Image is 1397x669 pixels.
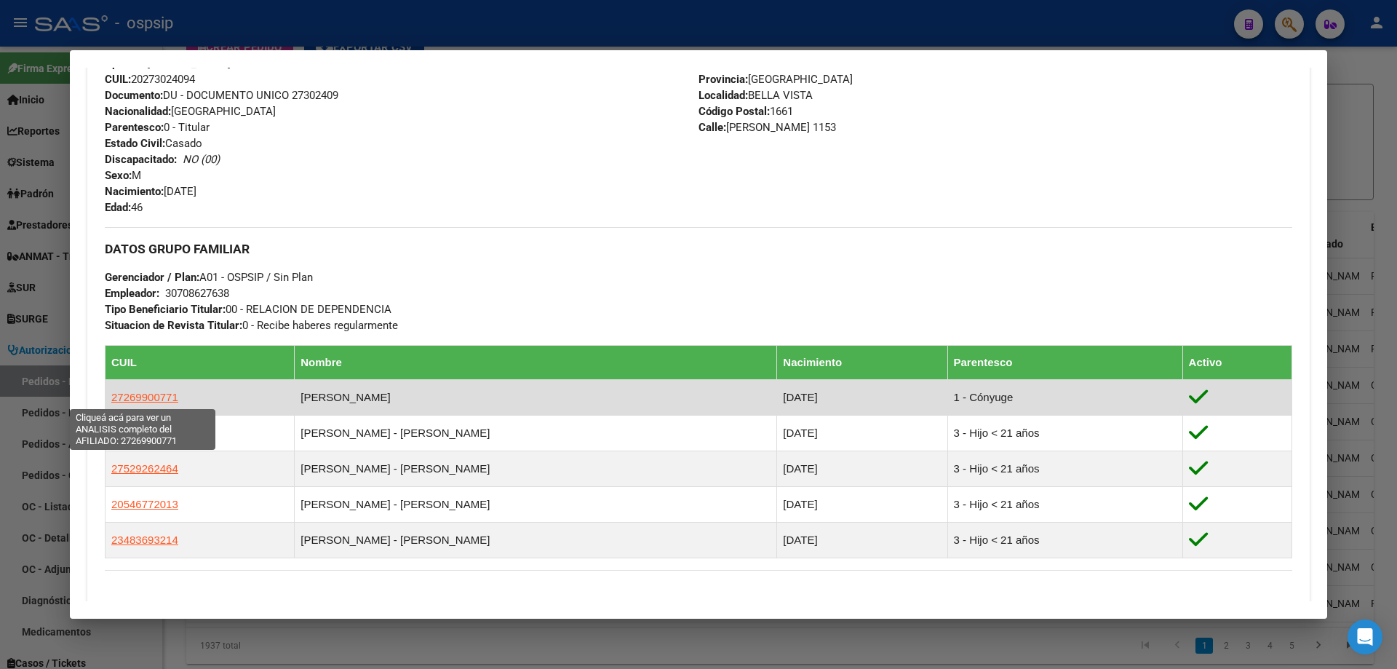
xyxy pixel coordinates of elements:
th: Parentesco [947,346,1182,380]
td: [PERSON_NAME] - [PERSON_NAME] [295,451,777,487]
th: Nombre [295,346,777,380]
td: 3 - Hijo < 21 años [947,487,1182,523]
td: 1 - Cónyuge [947,380,1182,416]
span: [PERSON_NAME] 1153 [698,121,836,134]
strong: Situacion de Revista Titular: [105,319,242,332]
td: [PERSON_NAME] - [PERSON_NAME] [295,416,777,451]
span: 0 - Titular [105,121,210,134]
th: CUIL [106,346,295,380]
strong: Discapacitado: [105,153,177,166]
strong: Gerenciador / Plan: [105,271,199,284]
span: DU - DOCUMENTO UNICO 27302409 [105,89,338,102]
td: [DATE] [777,451,947,487]
span: [DATE] [105,185,196,198]
strong: Sexo: [105,169,132,182]
h3: Cambios de Gerenciador [105,600,1292,616]
span: 46 [105,201,143,214]
strong: Tipo Beneficiario Titular: [105,303,226,316]
strong: Localidad: [698,89,748,102]
strong: Edad: [105,201,131,214]
span: 20546772013 [111,498,178,510]
span: 20273024094 [105,73,195,86]
td: [DATE] [777,416,947,451]
strong: Provincia: [698,73,748,86]
strong: Código Postal: [698,105,770,118]
td: [DATE] [777,487,947,523]
div: Open Intercom Messenger [1348,619,1382,654]
span: 00 - RELACION DE DEPENDENCIA [105,303,391,316]
span: 23483693214 [111,534,178,546]
span: [GEOGRAPHIC_DATA] [105,105,276,118]
span: [GEOGRAPHIC_DATA] [698,73,853,86]
strong: Estado Civil: [105,137,165,150]
span: A01 - OSPSIP / Sin Plan [105,271,313,284]
th: Activo [1182,346,1291,380]
h3: DATOS GRUPO FAMILIAR [105,241,1292,257]
span: BELLA VISTA [698,89,813,102]
strong: CUIL: [105,73,131,86]
td: 3 - Hijo < 21 años [947,416,1182,451]
td: [PERSON_NAME] - [PERSON_NAME] [295,487,777,523]
strong: Documento: [105,89,163,102]
td: 3 - Hijo < 21 años [947,451,1182,487]
div: 30708627638 [165,285,229,301]
strong: Nacimiento: [105,185,164,198]
span: 20465698145 [111,427,178,439]
span: 27269900771 [111,391,178,403]
span: 0 - Recibe haberes regularmente [105,319,398,332]
i: NO (00) [183,153,220,166]
strong: Nacionalidad: [105,105,171,118]
th: Nacimiento [777,346,947,380]
td: [DATE] [777,380,947,416]
span: M [105,169,141,182]
strong: Empleador: [105,287,159,300]
strong: Parentesco: [105,121,164,134]
td: [PERSON_NAME] [295,380,777,416]
strong: Calle: [698,121,726,134]
span: 1661 [698,105,793,118]
td: 3 - Hijo < 21 años [947,523,1182,558]
span: 27529262464 [111,462,178,475]
span: Casado [105,137,202,150]
td: [PERSON_NAME] - [PERSON_NAME] [295,523,777,558]
td: [DATE] [777,523,947,558]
